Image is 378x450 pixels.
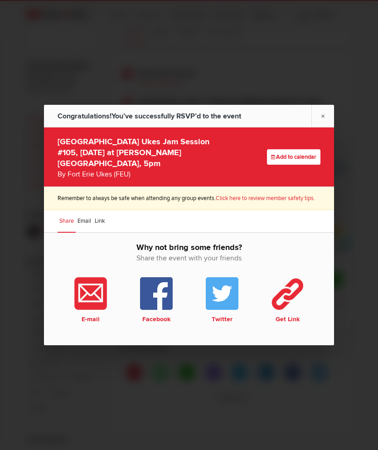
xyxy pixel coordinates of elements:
a: Share [58,210,76,233]
b: Twitter [191,315,253,323]
div: By Fort Erie Ukes (FEU) [58,169,215,180]
span: Share [59,217,74,225]
b: E-mail [59,315,121,323]
div: You’ve successfully RSVP’d to the event [58,105,241,127]
a: Get Link [255,277,320,323]
div: [GEOGRAPHIC_DATA] Ukes Jam Session #105, [DATE] at [PERSON_NAME][GEOGRAPHIC_DATA], 5pm [58,134,215,180]
b: Get Link [257,315,319,323]
a: Facebook [123,277,189,323]
a: Add to calendar [267,149,320,165]
a: Twitter [189,277,255,323]
a: × [311,105,334,127]
p: Remember to always be safe when attending any group events. [58,194,320,203]
span: Link [95,217,105,225]
h2: Why not bring some friends? [58,242,320,273]
a: Click here to review member safety tips. [216,195,315,202]
b: Facebook [125,315,187,323]
a: Link [93,210,107,233]
span: Email [78,217,91,225]
span: Congratulations! [58,112,111,121]
span: Share the event with your friends [58,253,320,264]
a: E-mail [58,277,123,323]
a: Email [76,210,93,233]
